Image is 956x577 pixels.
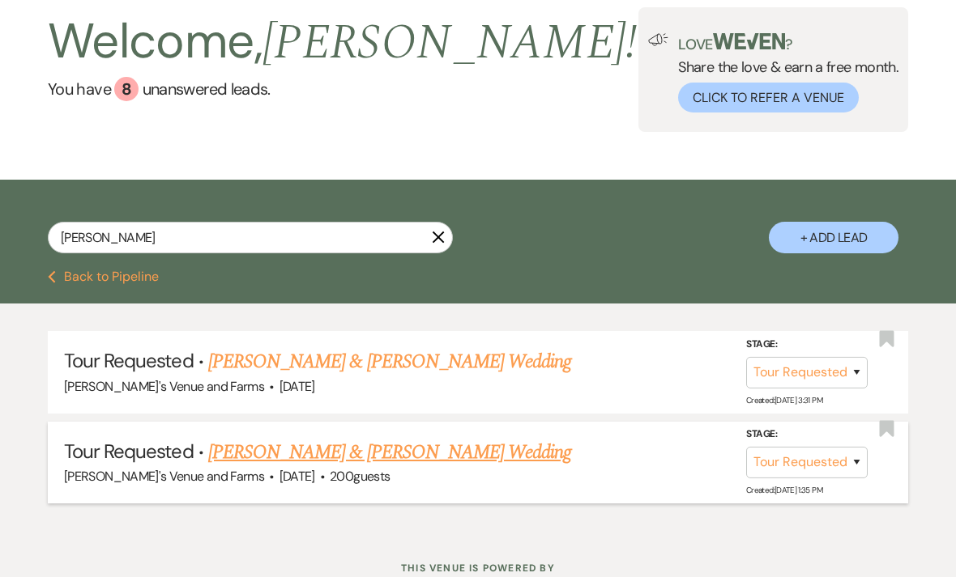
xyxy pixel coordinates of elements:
[668,33,898,112] div: Share the love & earn a free month.
[648,33,668,46] img: loud-speaker-illustration.svg
[746,336,868,354] label: Stage:
[208,438,571,467] a: [PERSON_NAME] & [PERSON_NAME] Wedding
[746,485,822,495] span: Created: [DATE] 1:35 PM
[330,468,390,485] span: 200 guests
[280,378,315,395] span: [DATE]
[208,347,571,376] a: [PERSON_NAME] & [PERSON_NAME] Wedding
[262,6,637,80] span: [PERSON_NAME] !
[746,426,868,443] label: Stage:
[769,222,898,253] button: + Add Lead
[64,348,194,373] span: Tour Requested
[48,7,637,77] h2: Welcome,
[64,468,264,485] span: [PERSON_NAME]'s Venue and Farms
[64,378,264,395] span: [PERSON_NAME]'s Venue and Farms
[746,395,822,405] span: Created: [DATE] 3:31 PM
[713,33,785,49] img: weven-logo-green.svg
[280,468,315,485] span: [DATE]
[678,83,859,112] button: Click to Refer a Venue
[64,439,194,464] span: Tour Requested
[678,33,898,52] p: Love ?
[48,77,637,101] a: You have 8 unanswered leads.
[114,77,139,101] div: 8
[48,270,159,283] button: Back to Pipeline
[48,222,453,253] input: Search by name, event date, email address or phone number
